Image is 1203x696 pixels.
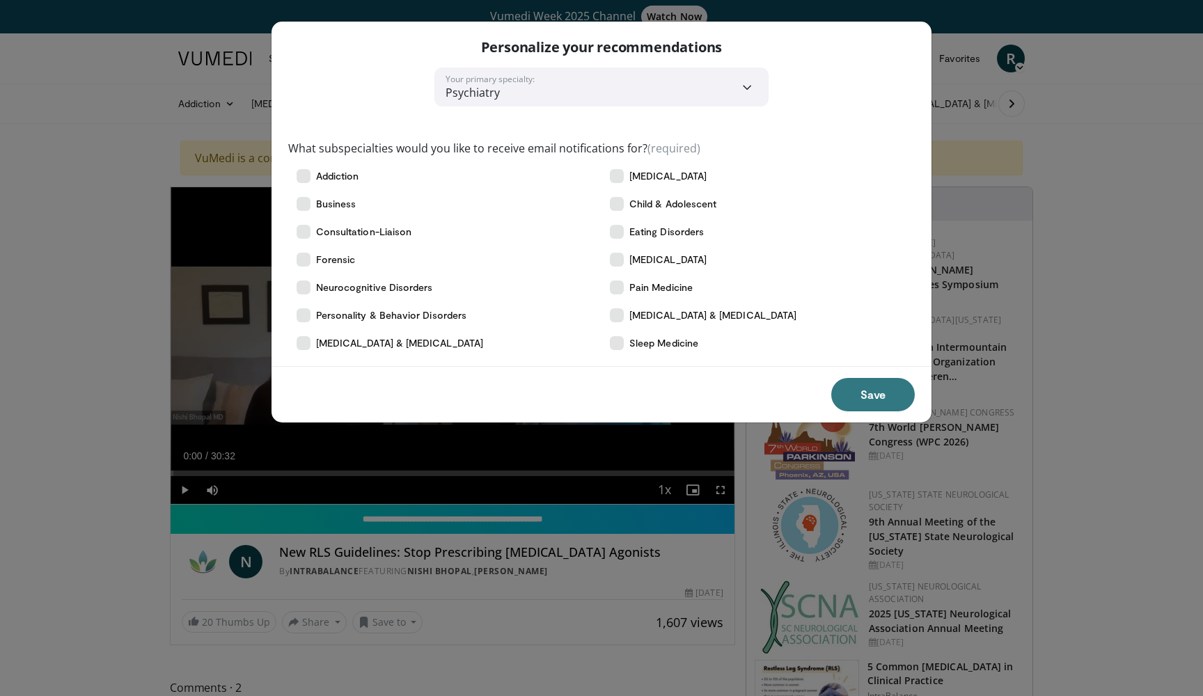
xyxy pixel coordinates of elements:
span: Consultation-Liaison [316,225,411,239]
span: Sleep Medicine [629,336,698,350]
button: Save [831,378,915,411]
span: [MEDICAL_DATA] & [MEDICAL_DATA] [629,308,796,322]
span: Business [316,197,356,211]
span: Forensic [316,253,356,267]
span: (required) [647,141,700,156]
span: [MEDICAL_DATA] [629,253,707,267]
span: Personality & Behavior Disorders [316,308,466,322]
span: [MEDICAL_DATA] [629,169,707,183]
label: What subspecialties would you like to receive email notifications for? [288,140,700,157]
span: Eating Disorders [629,225,704,239]
span: Neurocognitive Disorders [316,280,433,294]
span: Pain Medicine [629,280,693,294]
p: Personalize your recommendations [481,38,723,56]
span: Addiction [316,169,359,183]
span: [MEDICAL_DATA] & [MEDICAL_DATA] [316,336,483,350]
span: Child & Adolescent [629,197,716,211]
